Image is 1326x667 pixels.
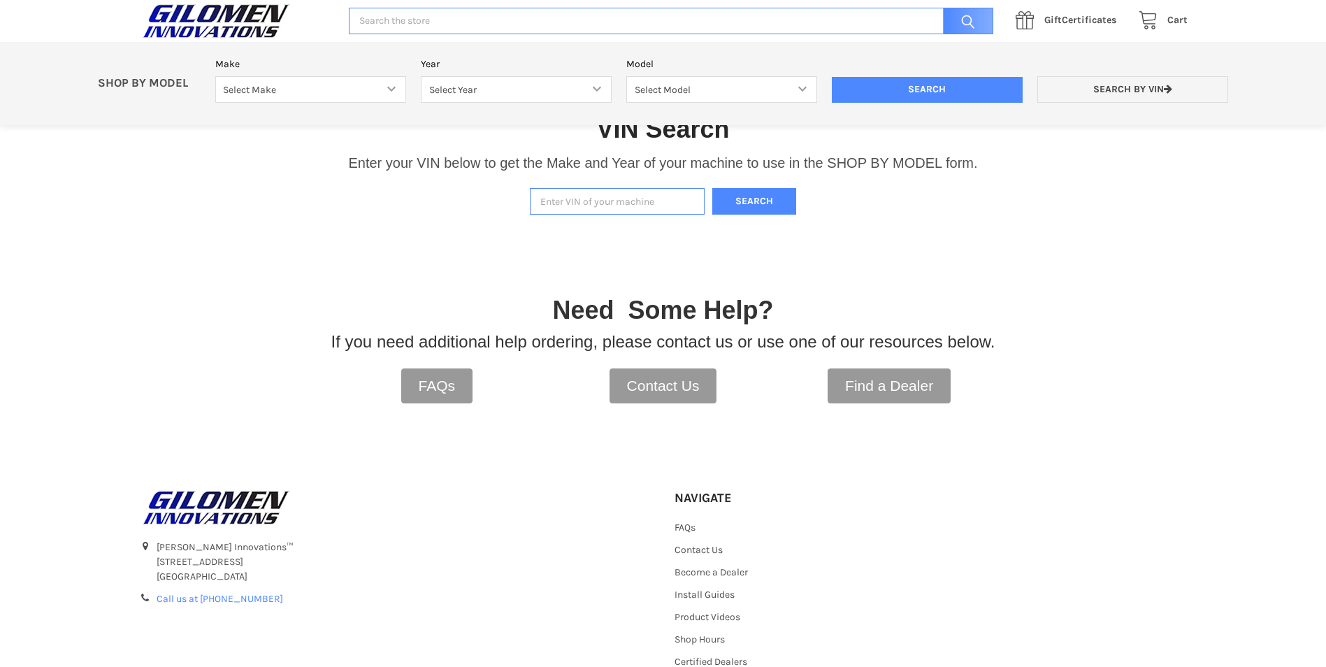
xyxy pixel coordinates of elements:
input: Enter VIN of your machine [530,188,705,215]
h5: Navigate [675,490,830,506]
a: FAQs [401,368,473,403]
a: Contact Us [610,368,717,403]
a: Contact Us [675,544,723,556]
input: Search [832,77,1023,103]
p: If you need additional help ordering, please contact us or use one of our resources below. [331,329,995,354]
a: Cart [1131,12,1188,29]
a: Become a Dealer [675,566,748,578]
address: [PERSON_NAME] Innovations™ [STREET_ADDRESS] [GEOGRAPHIC_DATA] [157,540,651,584]
button: Search [712,188,796,215]
p: SHOP BY MODEL [91,76,208,91]
a: GiftCertificates [1008,12,1131,29]
a: Install Guides [675,589,735,601]
p: Enter your VIN below to get the Make and Year of your machine to use in the SHOP BY MODEL form. [348,152,977,173]
input: Search [936,8,993,35]
label: Year [421,57,612,71]
input: Search the store [349,8,993,35]
label: Make [215,57,406,71]
p: Need Some Help? [552,292,773,329]
label: Model [626,57,817,71]
a: Shop Hours [675,633,725,645]
a: GILOMEN INNOVATIONS [139,490,652,525]
span: Gift [1044,14,1062,26]
span: Certificates [1044,14,1116,26]
a: GILOMEN INNOVATIONS [139,3,334,38]
a: Search by VIN [1037,76,1228,103]
h1: VIN Search [596,113,729,145]
img: GILOMEN INNOVATIONS [139,3,293,38]
a: FAQs [675,522,696,533]
a: Call us at [PHONE_NUMBER] [157,593,283,605]
span: Cart [1167,14,1188,26]
a: Product Videos [675,611,740,623]
a: Find a Dealer [828,368,951,403]
img: GILOMEN INNOVATIONS [139,490,293,525]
